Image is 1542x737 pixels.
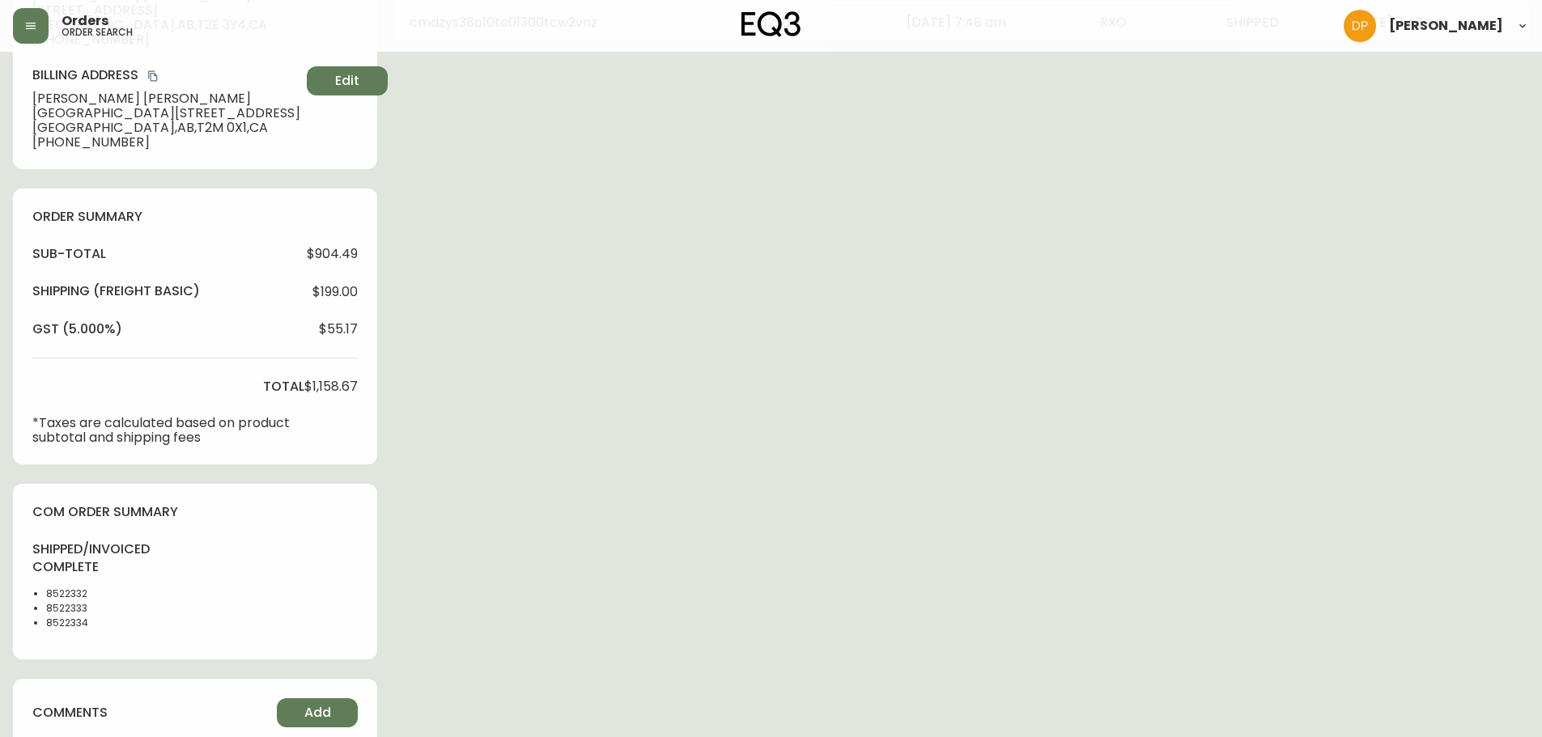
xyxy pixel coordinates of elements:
span: Orders [62,15,108,28]
button: Edit [307,66,388,95]
h4: gst (5.000%) [32,320,122,338]
button: Add [277,698,358,727]
span: $1,158.67 [304,379,358,394]
img: b0154ba12ae69382d64d2f3159806b19 [1344,10,1376,42]
span: Edit [335,72,359,90]
span: [GEOGRAPHIC_DATA] , AB , T2M 0X1 , CA [32,121,300,135]
p: *Taxes are calculated based on product subtotal and shipping fees [32,416,304,445]
h5: order search [62,28,133,37]
span: Add [304,704,331,722]
button: copy [145,68,161,84]
h4: comments [32,704,108,722]
li: 8522332 [46,587,128,601]
h4: Billing Address [32,66,300,84]
span: [GEOGRAPHIC_DATA][STREET_ADDRESS] [32,106,300,121]
h4: Shipping ( Freight Basic ) [32,282,200,300]
img: logo [741,11,801,37]
span: $904.49 [307,247,358,261]
span: [PHONE_NUMBER] [32,135,300,150]
li: 8522333 [46,601,128,616]
span: $199.00 [312,285,358,299]
span: [PERSON_NAME] [PERSON_NAME] [32,91,300,106]
h4: shipped/invoiced complete [32,540,128,577]
span: [PERSON_NAME] [1389,19,1503,32]
h4: order summary [32,208,358,226]
h4: total [263,378,304,396]
span: $55.17 [319,322,358,337]
li: 8522334 [46,616,128,630]
h4: sub-total [32,245,106,263]
h4: com order summary [32,503,358,521]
